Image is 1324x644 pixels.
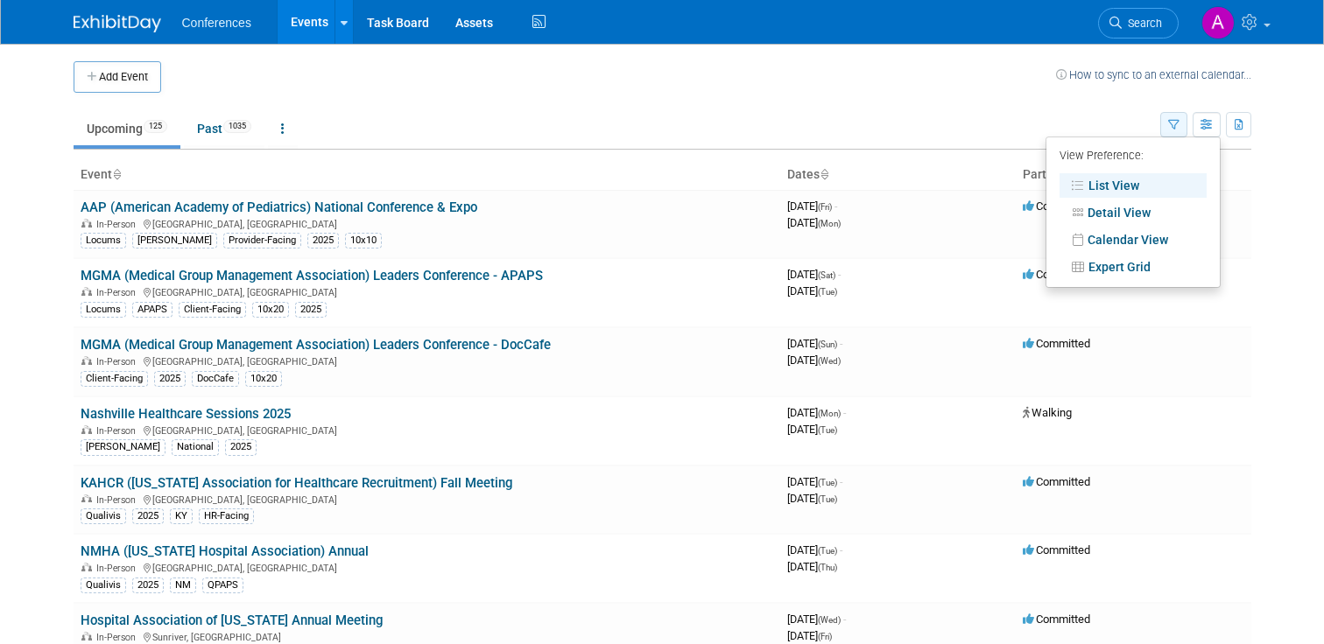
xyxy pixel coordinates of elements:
[787,543,842,556] span: [DATE]
[1060,255,1207,279] a: Expert Grid
[96,219,141,230] span: In-Person
[225,439,257,455] div: 2025
[81,423,773,437] div: [GEOGRAPHIC_DATA], [GEOGRAPHIC_DATA]
[818,563,837,572] span: (Thu)
[840,475,842,488] span: -
[170,577,196,593] div: NM
[1201,6,1235,39] img: Alexa Wennerholm
[1023,406,1072,419] span: Walking
[81,629,773,643] div: Sunriver, [GEOGRAPHIC_DATA]
[1023,199,1090,213] span: Committed
[81,284,773,298] div: [GEOGRAPHIC_DATA], [GEOGRAPHIC_DATA]
[818,478,837,487] span: (Tue)
[818,287,837,297] span: (Tue)
[1060,200,1207,225] a: Detail View
[818,219,841,228] span: (Mon)
[74,112,180,145] a: Upcoming125
[787,560,837,573] span: [DATE]
[843,406,846,419] span: -
[172,439,219,455] div: National
[1023,543,1090,556] span: Committed
[144,120,167,133] span: 125
[81,475,512,491] a: KAHCR ([US_STATE] Association for Healthcare Recruitment) Fall Meeting
[818,425,837,435] span: (Tue)
[81,268,543,283] a: MGMA (Medical Group Management Association) Leaders Conference - APAPS
[81,612,383,628] a: Hospital Association of [US_STATE] Annual Meeting
[787,612,846,626] span: [DATE]
[81,233,126,248] div: Locums
[81,632,92,640] img: In-Person Event
[787,629,832,642] span: [DATE]
[96,632,141,643] span: In-Person
[787,337,842,350] span: [DATE]
[96,494,141,506] span: In-Person
[1023,612,1090,626] span: Committed
[96,356,141,367] span: In-Person
[81,577,126,593] div: Qualivis
[787,353,841,367] span: [DATE]
[81,219,92,227] img: In-Person Event
[81,199,477,215] a: AAP (American Academy of Pediatrics) National Conference & Expo
[96,563,141,574] span: In-Person
[780,160,1016,190] th: Dates
[787,406,846,419] span: [DATE]
[818,546,837,556] span: (Tue)
[787,492,837,505] span: [DATE]
[345,233,382,248] div: 10x10
[840,543,842,556] span: -
[182,16,251,30] span: Conferences
[843,612,846,626] span: -
[787,423,837,436] span: [DATE]
[81,302,126,318] div: Locums
[787,268,841,281] span: [DATE]
[818,494,837,504] span: (Tue)
[81,543,369,559] a: NMHA ([US_STATE] Hospital Association) Annual
[132,577,164,593] div: 2025
[81,508,126,524] div: Qualivis
[307,233,339,248] div: 2025
[81,337,551,353] a: MGMA (Medical Group Management Association) Leaders Conference - DocCafe
[81,356,92,365] img: In-Person Event
[787,216,841,229] span: [DATE]
[818,339,837,349] span: (Sun)
[245,371,282,387] div: 10x20
[81,216,773,230] div: [GEOGRAPHIC_DATA], [GEOGRAPHIC_DATA]
[835,199,837,213] span: -
[787,475,842,488] span: [DATE]
[1122,17,1162,30] span: Search
[223,120,251,133] span: 1035
[1098,8,1179,38] a: Search
[1023,268,1090,281] span: Committed
[170,508,193,524] div: KY
[81,563,92,571] img: In-Person Event
[818,356,841,366] span: (Wed)
[787,284,837,297] span: [DATE]
[295,302,327,318] div: 2025
[96,425,141,437] span: In-Person
[81,492,773,506] div: [GEOGRAPHIC_DATA], [GEOGRAPHIC_DATA]
[81,287,92,296] img: In-Person Event
[818,270,835,280] span: (Sat)
[132,302,173,318] div: APAPS
[818,615,841,625] span: (Wed)
[179,302,246,318] div: Client-Facing
[81,371,148,387] div: Client-Facing
[154,371,186,387] div: 2025
[74,160,780,190] th: Event
[81,425,92,434] img: In-Person Event
[81,353,773,367] div: [GEOGRAPHIC_DATA], [GEOGRAPHIC_DATA]
[787,199,837,213] span: [DATE]
[132,233,217,248] div: [PERSON_NAME]
[252,302,289,318] div: 10x20
[202,577,243,593] div: QPAPS
[81,494,92,503] img: In-Person Event
[1060,227,1207,252] a: Calendar View
[184,112,264,145] a: Past1035
[1060,173,1207,198] a: List View
[818,409,841,418] span: (Mon)
[81,439,165,455] div: [PERSON_NAME]
[1016,160,1251,190] th: Participation
[1023,475,1090,488] span: Committed
[199,508,254,524] div: HR-Facing
[223,233,301,248] div: Provider-Facing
